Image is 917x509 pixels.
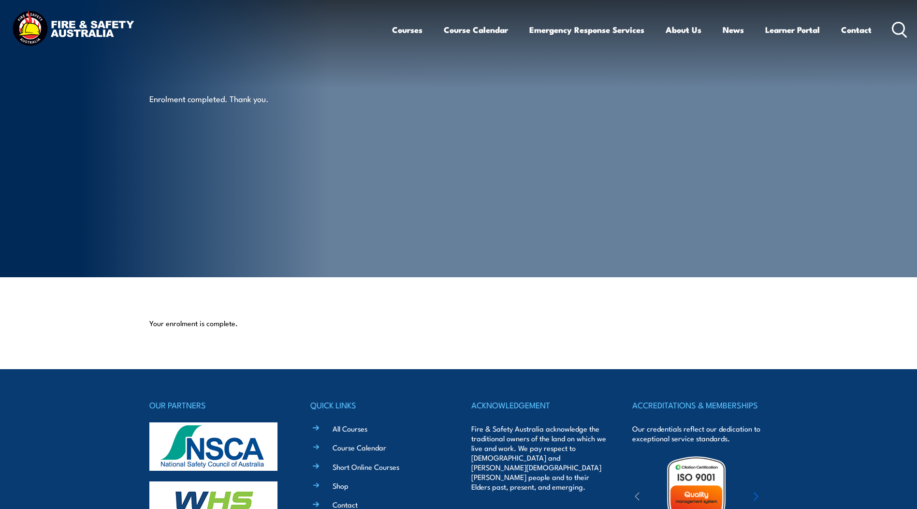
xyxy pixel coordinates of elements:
a: All Courses [333,423,367,434]
img: nsca-logo-footer [149,422,277,471]
h4: OUR PARTNERS [149,398,285,412]
a: Contact [841,17,872,43]
a: Learner Portal [765,17,820,43]
p: Your enrolment is complete. [149,318,768,328]
h4: ACKNOWLEDGEMENT [471,398,607,412]
p: Our credentials reflect our dedication to exceptional service standards. [632,424,768,443]
a: Shop [333,480,349,491]
a: About Us [666,17,701,43]
h4: ACCREDITATIONS & MEMBERSHIPS [632,398,768,412]
a: News [723,17,744,43]
a: Course Calendar [333,442,386,452]
a: Emergency Response Services [529,17,644,43]
p: Fire & Safety Australia acknowledge the traditional owners of the land on which we live and work.... [471,424,607,492]
a: Course Calendar [444,17,508,43]
p: Enrolment completed. Thank you. [149,93,326,104]
a: Short Online Courses [333,462,399,472]
h4: QUICK LINKS [310,398,446,412]
a: Courses [392,17,422,43]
